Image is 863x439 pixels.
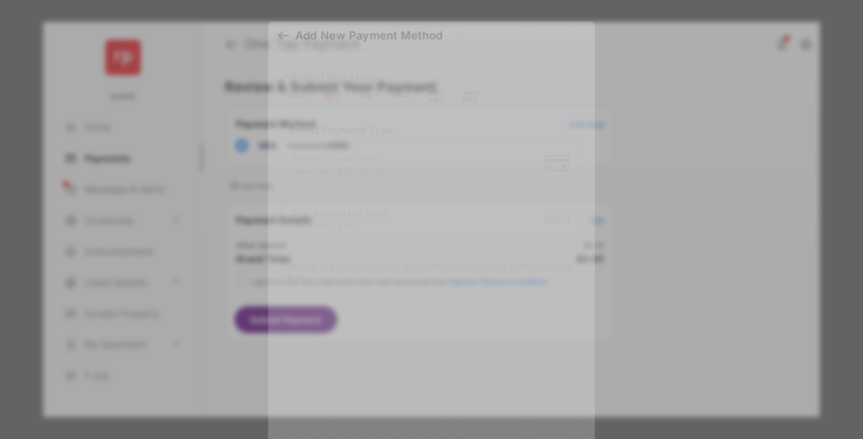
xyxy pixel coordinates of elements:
span: Accepted Card Types [283,70,380,81]
span: Debit / Credit Card [293,153,384,164]
span: Pre-Authorized Debit [293,207,390,219]
h4: Select Payment Type [283,124,580,136]
div: Service fee - $6.95 / $0.03 [293,167,384,175]
div: Service fee - $1.95 [293,221,390,230]
div: * Service Fee for international and commercial credit and debit cards may vary. [283,260,580,283]
div: Add New Payment Method [295,29,443,42]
